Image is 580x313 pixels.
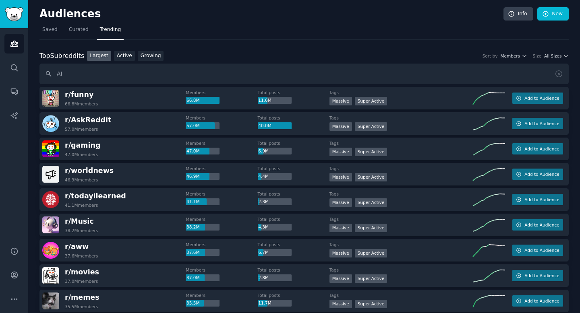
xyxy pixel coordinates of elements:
span: r/ movies [65,268,99,276]
div: 11.7M [258,300,292,307]
button: Add to Audience [512,194,563,205]
div: 4.4M [258,173,292,180]
button: Add to Audience [512,143,563,154]
img: Music [42,216,59,233]
dt: Tags [329,267,473,273]
button: Add to Audience [512,295,563,307]
span: Add to Audience [524,247,559,253]
div: 47.0M members [65,152,98,157]
span: Add to Audience [524,171,559,177]
span: r/ memes [65,293,99,301]
div: 37.6M [186,249,220,256]
div: Super Active [355,198,387,207]
span: r/ gaming [65,141,101,149]
div: 6.9M [258,148,292,155]
div: Sort by [483,53,498,59]
dt: Total posts [258,191,329,197]
dt: Total posts [258,90,329,95]
span: Curated [69,26,89,33]
div: Super Active [355,224,387,232]
button: Add to Audience [512,118,563,129]
span: r/ funny [65,91,93,99]
div: Massive [329,274,352,283]
div: Massive [329,97,352,105]
button: Add to Audience [512,245,563,256]
div: 57.0M [186,122,220,130]
span: Add to Audience [524,121,559,126]
div: 41.1M [186,198,220,206]
dt: Tags [329,115,473,121]
div: Super Active [355,300,387,308]
div: 47.0M [186,148,220,155]
span: Add to Audience [524,222,559,228]
div: Size [533,53,542,59]
span: Add to Audience [524,146,559,152]
div: 4.3M [258,224,292,231]
span: r/ aww [65,243,89,251]
div: Massive [329,198,352,207]
div: Massive [329,148,352,156]
h2: Audiences [39,8,503,21]
dt: Members [186,140,257,146]
div: 37.0M members [65,278,98,284]
div: 35.5M members [65,304,98,309]
span: Add to Audience [524,298,559,304]
div: 37.6M members [65,253,98,259]
div: 2.3M [258,198,292,206]
div: Super Active [355,122,387,131]
dt: Tags [329,242,473,247]
div: Massive [329,173,352,181]
div: 11.6M [258,97,292,104]
div: 66.8M [186,97,220,104]
input: Search name, description, topic [39,64,569,84]
img: GummySearch logo [5,7,23,21]
span: Members [500,53,520,59]
img: worldnews [42,166,59,183]
dt: Total posts [258,292,329,298]
div: Super Active [355,249,387,257]
dt: Tags [329,166,473,171]
div: Massive [329,224,352,232]
dt: Tags [329,140,473,146]
div: 2.8M [258,274,292,282]
img: aww [42,242,59,259]
span: All Sizes [544,53,561,59]
div: 57.0M members [65,126,98,132]
span: Trending [100,26,121,33]
button: All Sizes [544,53,569,59]
div: 46.9M [186,173,220,180]
img: gaming [42,140,59,157]
div: Massive [329,300,352,308]
dt: Total posts [258,267,329,273]
dt: Members [186,267,257,273]
a: Curated [66,23,91,40]
dt: Members [186,216,257,222]
div: 46.9M members [65,177,98,183]
dt: Members [186,90,257,95]
img: memes [42,292,59,309]
img: movies [42,267,59,284]
div: Super Active [355,97,387,105]
dt: Tags [329,216,473,222]
dt: Total posts [258,140,329,146]
button: Members [500,53,527,59]
a: Active [114,51,135,61]
div: 37.0M [186,274,220,282]
div: 6.7M [258,249,292,256]
span: r/ todayilearned [65,192,126,200]
span: r/ worldnews [65,167,114,175]
span: Add to Audience [524,197,559,202]
div: 41.1M members [65,202,98,208]
div: Massive [329,249,352,257]
dt: Tags [329,292,473,298]
img: todayilearned [42,191,59,208]
button: Add to Audience [512,93,563,104]
span: Saved [42,26,58,33]
div: 38.2M [186,224,220,231]
div: Super Active [355,173,387,181]
dt: Total posts [258,242,329,247]
button: Add to Audience [512,270,563,281]
a: Largest [87,51,111,61]
span: Add to Audience [524,95,559,101]
dt: Total posts [258,166,329,171]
